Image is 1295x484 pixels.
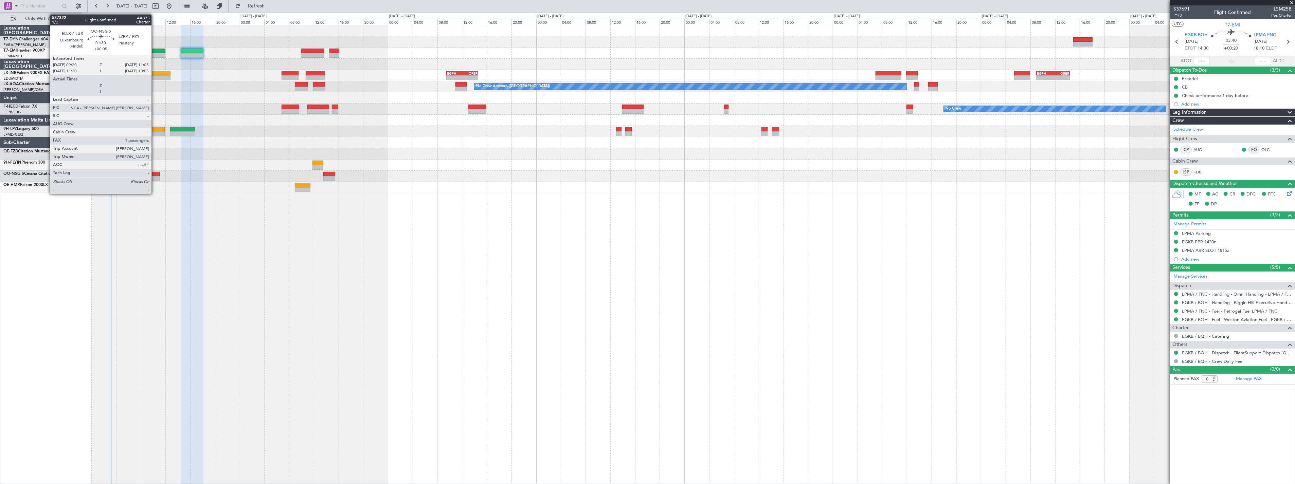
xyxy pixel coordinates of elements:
[1185,45,1196,52] span: ETOT
[1193,169,1209,175] a: FDB
[1236,376,1262,383] a: Manage PAX
[1271,13,1292,18] span: Pos Charter
[1173,221,1206,228] a: Manage Permits
[1181,256,1292,262] div: Add new
[3,105,37,109] a: F-HECDFalcon 7X
[1229,191,1235,198] span: CR
[3,127,17,131] span: 9H-LPZ
[264,19,289,25] div: 04:00
[1172,211,1188,219] span: Permits
[1182,317,1292,322] a: EGKB / BQH - Fuel - Weston Aviation Fuel - EGKB / BQH
[1193,147,1209,153] a: AUG
[3,49,17,53] span: T7-EMI
[1104,19,1129,25] div: 20:00
[3,172,24,176] span: OO-NSG S
[1172,264,1190,272] span: Services
[1181,58,1192,64] span: ATOT
[1172,135,1198,143] span: Flight Crew
[1053,76,1069,80] div: -
[1172,324,1189,332] span: Charter
[1172,282,1191,290] span: Dispatch
[511,19,536,25] div: 20:00
[537,14,563,19] div: [DATE] - [DATE]
[1266,45,1277,52] span: ELDT
[3,132,23,137] a: LFMD/CEQ
[1037,71,1053,75] div: EGPH
[3,71,57,75] a: LX-INBFalcon 900EX EASy II
[1053,71,1069,75] div: ORER
[1268,191,1276,198] span: FFC
[462,19,487,25] div: 12:00
[1181,101,1292,107] div: Add new
[685,14,712,19] div: [DATE] - [DATE]
[190,19,215,25] div: 16:00
[1198,45,1209,52] span: 14:30
[1211,201,1217,208] span: DP
[1172,117,1184,125] span: Crew
[1194,191,1201,198] span: MF
[3,76,23,81] a: EDLW/DTM
[1248,146,1260,153] div: FO
[1172,341,1187,349] span: Others
[833,19,858,25] div: 00:00
[3,183,20,187] span: OE-HMR
[1273,58,1284,64] span: ALDT
[834,14,860,19] div: [DATE] - [DATE]
[339,19,363,25] div: 16:00
[1214,9,1251,16] div: Flight Confirmed
[660,19,684,25] div: 20:00
[18,16,72,21] span: Only With Activity
[1172,109,1207,116] span: Leg Information
[241,14,267,19] div: [DATE] - [DATE]
[1182,247,1229,253] div: LPMA ARR SLOT 1815z
[487,19,511,25] div: 16:00
[882,19,907,25] div: 08:00
[734,19,759,25] div: 08:00
[1261,147,1277,153] a: OLC
[1246,191,1257,198] span: DFC,
[21,1,60,11] input: Trip Number
[946,104,961,114] div: No Crew
[1173,13,1190,18] span: P1/3
[858,19,882,25] div: 04:00
[1254,32,1276,39] span: LPMA FNC
[1194,201,1200,208] span: FP
[3,110,21,115] a: LFPB/LBG
[3,127,39,131] a: 9H-LPZLegacy 500
[389,14,415,19] div: [DATE] - [DATE]
[232,1,273,12] button: Refresh
[3,183,48,187] a: OE-HMRFalcon 2000LX
[1172,67,1207,74] span: Dispatch To-Dos
[3,37,19,41] span: T7-DYN
[388,19,413,25] div: 00:00
[1037,76,1053,80] div: -
[1181,146,1192,153] div: CP
[1225,21,1240,29] span: T7-EMI
[7,13,74,24] button: Only With Activity
[91,19,116,25] div: 00:00
[437,19,462,25] div: 08:00
[165,19,190,25] div: 12:00
[635,19,660,25] div: 16:00
[1172,157,1198,165] span: Cabin Crew
[684,19,709,25] div: 00:00
[240,19,265,25] div: 00:00
[1182,291,1292,297] a: LPMA / FNC - Handling - Omni Handling - LPMA / FNC
[1129,19,1154,25] div: 00:00
[476,81,550,92] div: No Crew Antwerp ([GEOGRAPHIC_DATA])
[413,19,437,25] div: 04:00
[1185,32,1208,39] span: EGKB BQH
[1173,376,1199,383] label: Planned PAX
[3,161,21,165] span: 9H-FLYIN
[1182,358,1242,364] a: EGKB / BQH - Crew Daily Fee
[462,71,478,75] div: ORER
[709,19,734,25] div: 04:00
[115,3,147,9] span: [DATE] - [DATE]
[3,82,19,86] span: LX-AOA
[1271,67,1280,74] span: (3/3)
[1194,57,1210,65] input: --:--
[907,19,932,25] div: 12:00
[1182,230,1211,236] div: LPMA Parking
[116,19,141,25] div: 04:00
[1182,333,1229,339] a: EGKB / BQH - Catering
